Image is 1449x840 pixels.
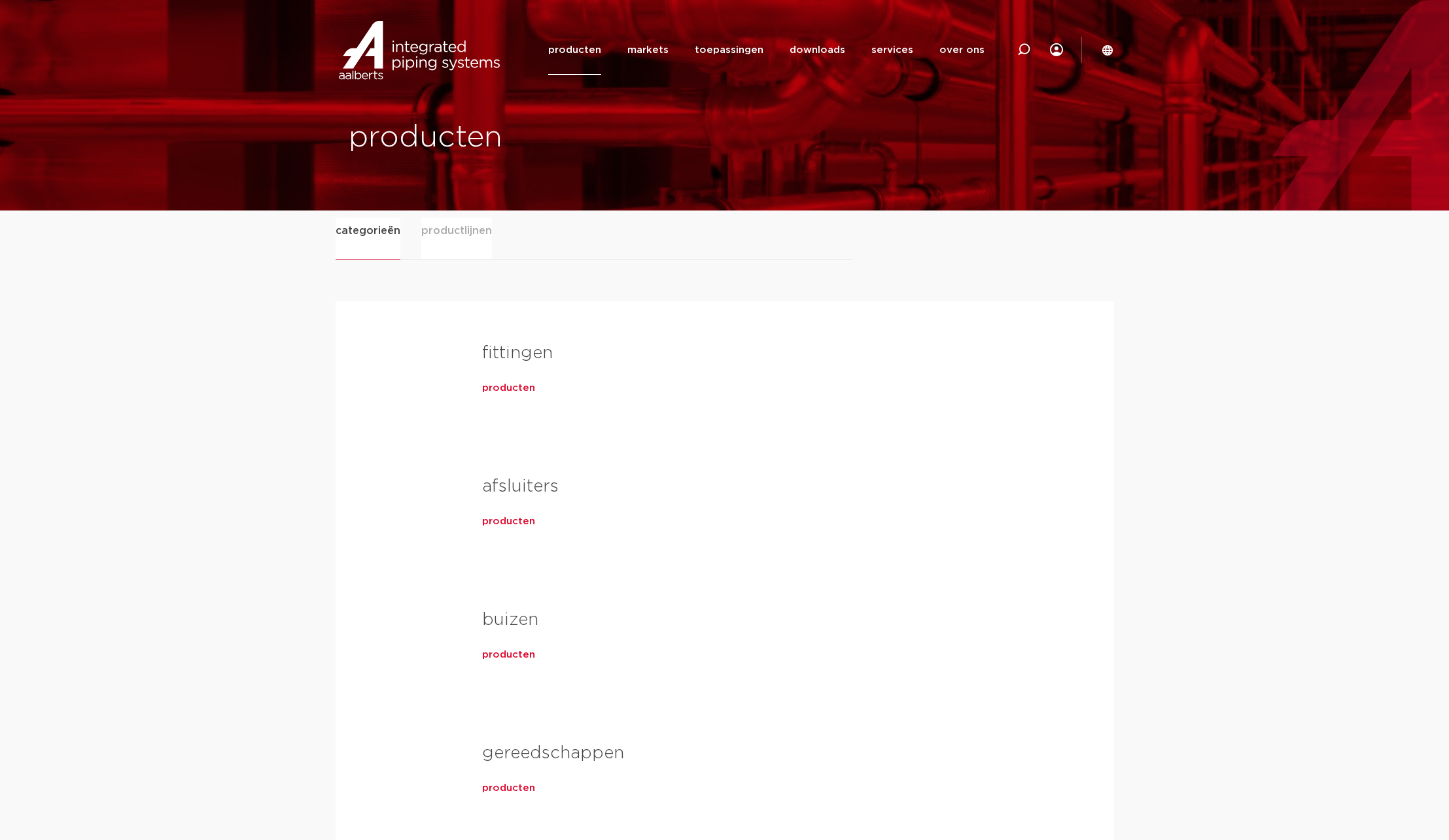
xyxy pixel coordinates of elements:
a: producten [482,648,535,662]
a: producten [482,515,535,528]
nav: Menu [1050,23,1063,76]
a: downloads [790,25,845,75]
span: categorieën [336,218,400,244]
a: toepassingen [695,25,763,75]
a: gereedschappen [482,745,624,762]
a: services [871,25,913,75]
a: over ons [939,25,985,75]
a: buizen [482,611,538,628]
h1: producten [349,117,718,159]
a: fittingen [482,344,553,361]
span: productlijnen [421,218,492,244]
a: afsluiters [482,478,559,495]
: my IPS [1050,23,1063,76]
nav: Menu [548,25,985,75]
a: producten [482,782,535,795]
a: producten [482,382,535,395]
a: markets [627,25,669,75]
a: producten [548,25,601,75]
